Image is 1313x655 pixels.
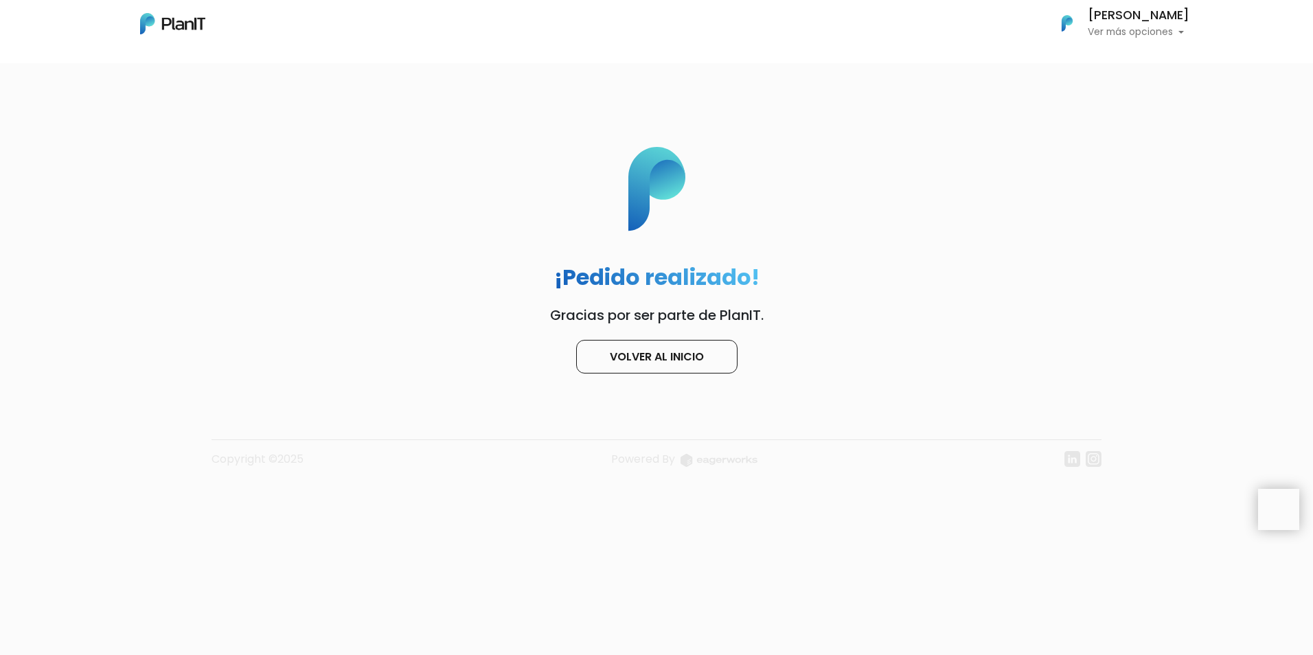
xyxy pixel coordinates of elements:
span: translation missing: es.layouts.footer.powered_by [611,451,675,467]
img: logo_eagerworks-044938b0bf012b96b195e05891a56339191180c2d98ce7df62ca656130a436fa.svg [681,454,757,467]
p: Gracias por ser parte de PlanIT. [495,307,819,323]
h2: ¡Pedido realizado! [554,264,760,290]
a: Volver al inicio [576,340,738,374]
img: p_logo-cf95315c21ec54a07da33abe4a980685f2930ff06ee032fe1bfa050a97dd1b1f.svg [580,147,734,231]
iframe: trengo-widget-launcher [1258,489,1299,530]
img: instagram-7ba2a2629254302ec2a9470e65da5de918c9f3c9a63008f8abed3140a32961bf.svg [1086,451,1101,467]
img: linkedin-cc7d2dbb1a16aff8e18f147ffe980d30ddd5d9e01409788280e63c91fc390ff4.svg [1064,451,1080,467]
iframe: trengo-widget-status [1052,489,1258,544]
p: Ver más opciones [1088,27,1189,37]
a: Powered By [611,451,757,478]
img: PlanIt Logo [140,13,205,34]
p: Copyright ©2025 [212,451,304,478]
h6: [PERSON_NAME] [1088,10,1189,22]
img: PlanIt Logo [1052,8,1082,38]
button: PlanIt Logo [PERSON_NAME] Ver más opciones [1044,5,1189,41]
